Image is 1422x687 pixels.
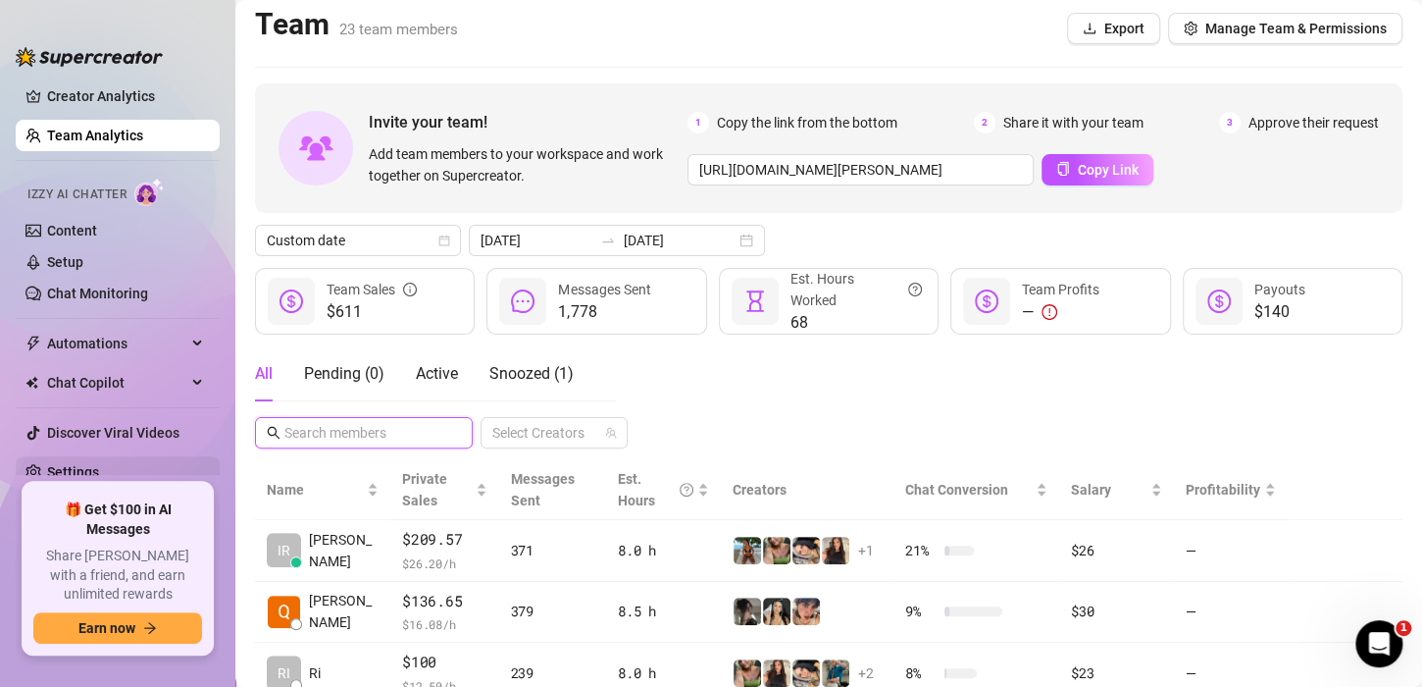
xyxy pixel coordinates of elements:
[278,540,290,561] span: IR
[438,235,450,246] span: calendar
[143,621,157,635] span: arrow-right
[721,460,893,520] th: Creators
[327,300,417,324] span: $611
[1022,282,1099,297] span: Team Profits
[278,662,290,684] span: RI
[1355,620,1402,667] iframe: Intercom live chat
[905,482,1008,498] span: Chat Conversion
[47,464,99,480] a: Settings
[47,328,186,359] span: Automations
[309,529,379,572] span: [PERSON_NAME]
[974,112,995,133] span: 2
[763,598,790,625] img: badbree-shoe_lab
[267,226,449,255] span: Custom date
[763,537,790,564] img: dreamsofleana
[134,178,165,206] img: AI Chatter
[792,537,820,564] img: Harley
[1207,290,1231,313] span: dollar-circle
[1056,162,1070,176] span: copy
[511,471,575,508] span: Messages Sent
[255,362,273,386] div: All
[402,614,486,634] span: $ 16.08 /h
[618,601,709,622] div: 8.5 h
[558,300,650,324] span: 1,778
[790,268,922,311] div: Est. Hours Worked
[1078,162,1139,178] span: Copy Link
[1071,482,1111,498] span: Salary
[304,362,384,386] div: Pending ( 0 )
[47,286,148,301] a: Chat Monitoring
[905,662,937,684] span: 8 %
[1071,540,1162,561] div: $26
[402,590,486,613] span: $136.65
[1219,112,1241,133] span: 3
[1254,300,1305,324] span: $140
[416,364,458,383] span: Active
[624,230,736,251] input: End date
[792,660,820,687] img: Harley
[1174,520,1288,582] td: —
[680,468,693,511] span: question-circle
[481,230,592,251] input: Start date
[255,6,458,43] h2: Team
[33,501,202,539] span: 🎁 Get $100 in AI Messages
[402,528,486,552] span: $209.57
[78,620,135,636] span: Earn now
[369,110,687,134] span: Invite your team!
[1168,13,1402,44] button: Manage Team & Permissions
[1022,300,1099,324] div: —
[558,282,650,297] span: Messages Sent
[858,540,874,561] span: + 1
[687,112,709,133] span: 1
[1071,601,1162,622] div: $30
[1184,22,1197,35] span: setting
[905,601,937,622] span: 9 %
[763,660,790,687] img: diandradelgado
[858,662,874,684] span: + 2
[268,596,300,628] img: Qyanna Camille …
[618,468,693,511] div: Est. Hours
[1083,22,1096,35] span: download
[402,651,486,674] span: $100
[25,336,41,351] span: thunderbolt
[822,537,849,564] img: diandradelgado
[279,290,303,313] span: dollar-circle
[618,540,709,561] div: 8.0 h
[33,547,202,605] span: Share [PERSON_NAME] with a friend, and earn unlimited rewards
[369,143,680,186] span: Add team members to your workspace and work together on Supercreator.
[1003,112,1143,133] span: Share it with your team
[339,21,458,38] span: 23 team members
[511,540,595,561] div: 371
[1104,21,1144,36] span: Export
[27,185,127,204] span: Izzy AI Chatter
[822,660,849,687] img: Eavnc
[1041,304,1057,320] span: exclamation-circle
[717,112,897,133] span: Copy the link from the bottom
[600,233,616,248] span: swap-right
[908,268,922,311] span: question-circle
[790,311,922,335] span: 68
[1396,620,1411,636] span: 1
[1186,482,1260,498] span: Profitability
[33,612,202,644] button: Earn nowarrow-right
[1071,662,1162,684] div: $23
[511,662,595,684] div: 239
[743,290,767,313] span: hourglass
[309,662,321,684] span: Ri
[489,364,574,383] span: Snoozed ( 1 )
[734,598,761,625] img: daiisyjane
[403,279,417,300] span: info-circle
[402,471,447,508] span: Private Sales
[47,223,97,238] a: Content
[605,427,617,439] span: team
[327,279,417,300] div: Team Sales
[1174,582,1288,644] td: —
[284,422,445,444] input: Search members
[905,540,937,561] span: 21 %
[1067,13,1160,44] button: Export
[47,367,186,398] span: Chat Copilot
[1248,112,1379,133] span: Approve their request
[47,254,83,270] a: Setup
[25,376,38,390] img: Chat Copilot
[511,290,534,313] span: message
